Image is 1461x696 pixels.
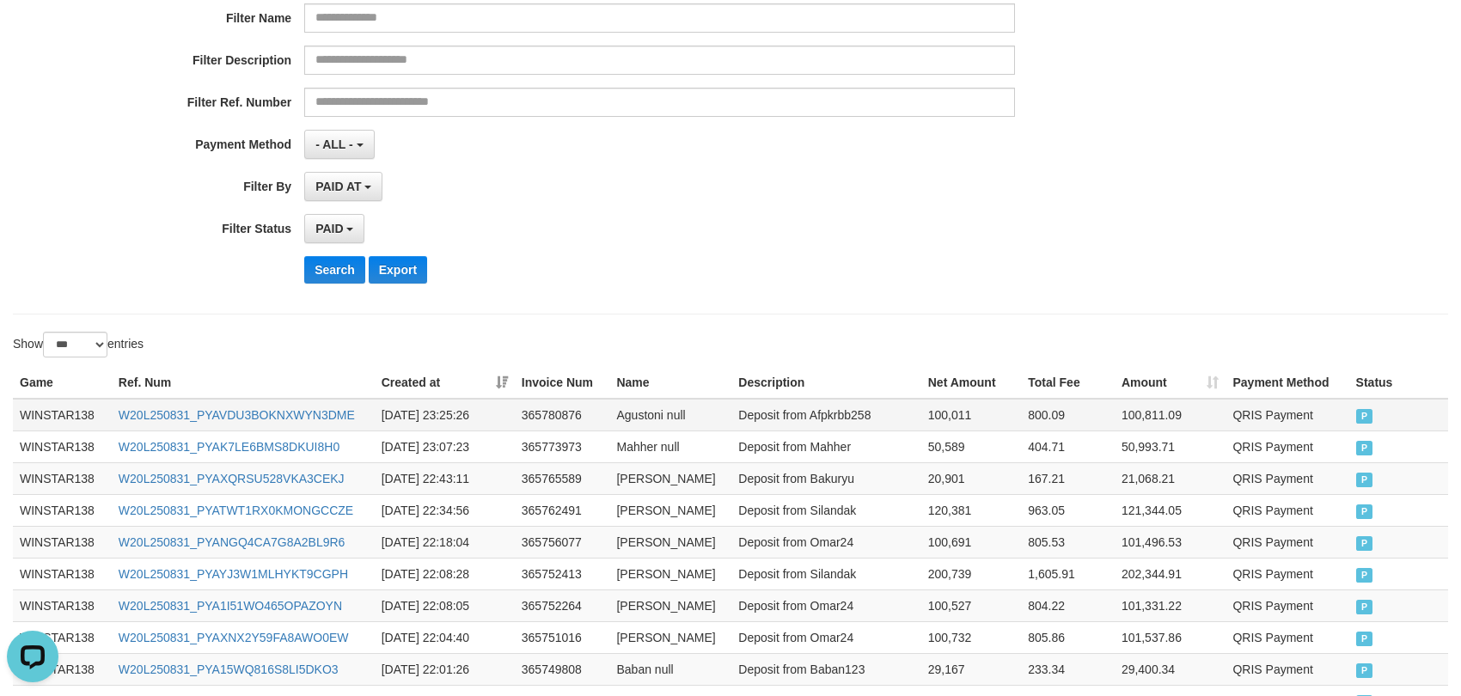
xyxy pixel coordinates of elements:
button: Open LiveChat chat widget [7,7,58,58]
td: WINSTAR138 [13,526,112,558]
th: Description [731,367,920,399]
th: Total Fee [1021,367,1115,399]
td: 101,537.86 [1115,621,1226,653]
td: QRIS Payment [1226,653,1348,685]
td: 29,400.34 [1115,653,1226,685]
td: 233.34 [1021,653,1115,685]
th: Created at: activate to sort column ascending [375,367,515,399]
th: Status [1349,367,1448,399]
td: QRIS Payment [1226,558,1348,589]
button: Search [304,256,365,284]
td: 120,381 [921,494,1022,526]
span: PAID [1356,568,1373,583]
a: W20L250831_PYANGQ4CA7G8A2BL9R6 [119,535,345,549]
td: 365765589 [515,462,610,494]
th: Payment Method [1226,367,1348,399]
td: QRIS Payment [1226,621,1348,653]
td: Deposit from Afpkrbb258 [731,399,920,431]
td: 365756077 [515,526,610,558]
a: W20L250831_PYAXNX2Y59FA8AWO0EW [119,631,349,644]
td: QRIS Payment [1226,494,1348,526]
td: Baban null [609,653,731,685]
td: [PERSON_NAME] [609,462,731,494]
td: WINSTAR138 [13,399,112,431]
td: Mahher null [609,430,731,462]
button: PAID [304,214,364,243]
td: QRIS Payment [1226,430,1348,462]
td: 100,811.09 [1115,399,1226,431]
td: Deposit from Mahher [731,430,920,462]
td: [DATE] 23:25:26 [375,399,515,431]
td: Deposit from Silandak [731,494,920,526]
td: 100,691 [921,526,1022,558]
td: 800.09 [1021,399,1115,431]
span: PAID [1356,632,1373,646]
td: 963.05 [1021,494,1115,526]
select: Showentries [43,332,107,357]
td: [DATE] 22:04:40 [375,621,515,653]
td: 167.21 [1021,462,1115,494]
td: 365773973 [515,430,610,462]
span: - ALL - [315,137,353,151]
span: PAID [1356,441,1373,455]
td: 805.53 [1021,526,1115,558]
td: [PERSON_NAME] [609,621,731,653]
th: Amount: activate to sort column ascending [1115,367,1226,399]
a: W20L250831_PYAXQRSU528VKA3CEKJ [119,472,345,485]
span: PAID [1356,600,1373,614]
td: Deposit from Omar24 [731,589,920,621]
td: QRIS Payment [1226,526,1348,558]
span: PAID [1356,663,1373,678]
td: [PERSON_NAME] [609,494,731,526]
td: QRIS Payment [1226,399,1348,431]
td: 101,496.53 [1115,526,1226,558]
a: W20L250831_PYA15WQ816S8LI5DKO3 [119,662,339,676]
td: [DATE] 22:08:05 [375,589,515,621]
td: 365752264 [515,589,610,621]
button: Export [369,256,427,284]
td: [DATE] 22:34:56 [375,494,515,526]
td: 50,589 [921,430,1022,462]
td: 100,011 [921,399,1022,431]
td: 404.71 [1021,430,1115,462]
th: Game [13,367,112,399]
td: 365749808 [515,653,610,685]
td: WINSTAR138 [13,430,112,462]
td: [PERSON_NAME] [609,526,731,558]
td: 365762491 [515,494,610,526]
td: [DATE] 22:01:26 [375,653,515,685]
td: 20,901 [921,462,1022,494]
td: WINSTAR138 [13,494,112,526]
label: Show entries [13,332,144,357]
td: WINSTAR138 [13,589,112,621]
button: PAID AT [304,172,382,201]
td: 100,527 [921,589,1022,621]
span: PAID [315,222,343,235]
span: PAID [1356,536,1373,551]
td: [PERSON_NAME] [609,589,731,621]
td: 804.22 [1021,589,1115,621]
td: WINSTAR138 [13,558,112,589]
td: QRIS Payment [1226,462,1348,494]
td: 50,993.71 [1115,430,1226,462]
td: [PERSON_NAME] [609,558,731,589]
td: Deposit from Omar24 [731,621,920,653]
td: Deposit from Omar24 [731,526,920,558]
span: PAID [1356,409,1373,424]
td: Deposit from Silandak [731,558,920,589]
td: 1,605.91 [1021,558,1115,589]
td: [DATE] 22:18:04 [375,526,515,558]
td: WINSTAR138 [13,462,112,494]
td: QRIS Payment [1226,589,1348,621]
button: - ALL - [304,130,374,159]
td: [DATE] 22:43:11 [375,462,515,494]
td: 101,331.22 [1115,589,1226,621]
a: W20L250831_PYATWT1RX0KMONGCCZE [119,504,353,517]
td: 365780876 [515,399,610,431]
td: Deposit from Baban123 [731,653,920,685]
td: 21,068.21 [1115,462,1226,494]
td: 365752413 [515,558,610,589]
th: Ref. Num [112,367,375,399]
a: W20L250831_PYAK7LE6BMS8DKUI8H0 [119,440,339,454]
td: 100,732 [921,621,1022,653]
